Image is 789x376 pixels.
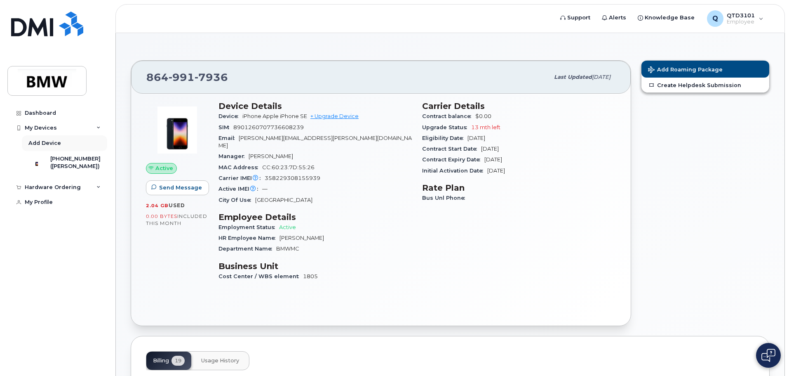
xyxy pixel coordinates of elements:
[218,153,249,159] span: Manager
[641,78,769,92] a: Create Helpdesk Submission
[761,349,775,362] img: Open chat
[255,197,312,203] span: [GEOGRAPHIC_DATA]
[422,101,616,111] h3: Carrier Details
[484,156,502,163] span: [DATE]
[218,175,265,181] span: Carrier IMEI
[487,168,505,174] span: [DATE]
[262,186,268,192] span: —
[201,357,239,364] span: Usage History
[218,101,412,111] h3: Device Details
[146,180,209,195] button: Send Message
[422,183,616,193] h3: Rate Plan
[218,164,262,170] span: MAC Address
[554,74,592,80] span: Last updated
[146,71,228,83] span: 864
[218,197,255,203] span: City Of Use
[218,113,242,119] span: Device
[310,113,359,119] a: + Upgrade Device
[279,224,296,230] span: Active
[218,124,233,130] span: SIM
[169,202,185,208] span: used
[218,224,279,230] span: Employment Status
[249,153,293,159] span: [PERSON_NAME]
[422,124,471,130] span: Upgrade Status
[146,213,177,219] span: 0.00 Bytes
[159,184,202,192] span: Send Message
[265,175,320,181] span: 358229308155939
[218,273,303,279] span: Cost Center / WBS element
[242,113,307,119] span: iPhone Apple iPhone SE
[467,135,485,141] span: [DATE]
[218,186,262,192] span: Active IMEI
[422,195,469,201] span: Bus Unl Phone
[648,66,723,74] span: Add Roaming Package
[218,212,412,222] h3: Employee Details
[422,168,487,174] span: Initial Activation Date
[218,261,412,271] h3: Business Unit
[218,246,276,252] span: Department Name
[146,203,169,208] span: 2.04 GB
[641,61,769,78] button: Add Roaming Package
[153,105,202,155] img: image20231002-3703462-10zne2t.jpeg
[233,124,304,130] span: 8901260707736608239
[422,156,484,163] span: Contract Expiry Date
[422,135,467,141] span: Eligibility Date
[276,246,299,252] span: BMWMC
[169,71,195,83] span: 991
[155,164,173,172] span: Active
[592,74,611,80] span: [DATE]
[262,164,315,170] span: CC:60:23:7D:55:26
[422,146,481,152] span: Contract Start Date
[195,71,228,83] span: 7936
[218,135,412,149] span: [PERSON_NAME][EMAIL_ADDRESS][PERSON_NAME][DOMAIN_NAME]
[422,113,475,119] span: Contract balance
[218,135,239,141] span: Email
[471,124,500,130] span: 13 mth left
[475,113,491,119] span: $0.00
[279,235,324,241] span: [PERSON_NAME]
[218,235,279,241] span: HR Employee Name
[303,273,318,279] span: 1805
[481,146,499,152] span: [DATE]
